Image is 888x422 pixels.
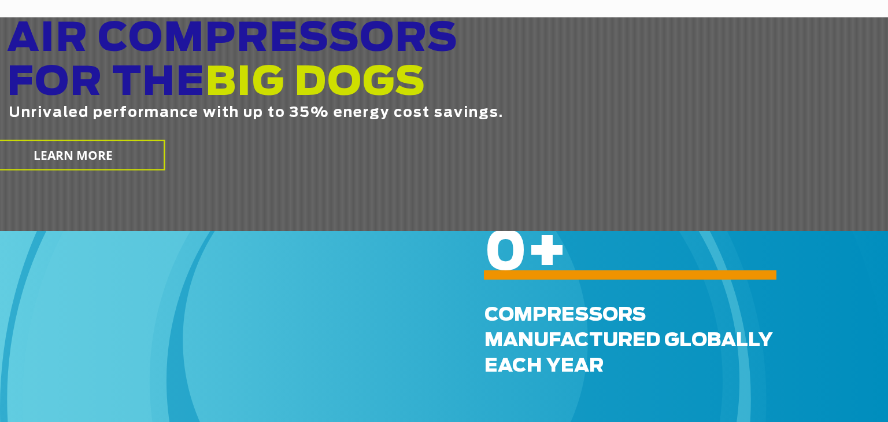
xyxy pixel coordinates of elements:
span: 0 [484,227,527,280]
h2: AIR COMPRESSORS FOR THE [7,17,733,157]
h6: + [484,245,888,261]
span: Unrivaled performance with up to 35% energy cost savings. [9,106,504,120]
span: LEARN MORE [34,147,113,164]
span: BIG DOGS [205,64,426,103]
